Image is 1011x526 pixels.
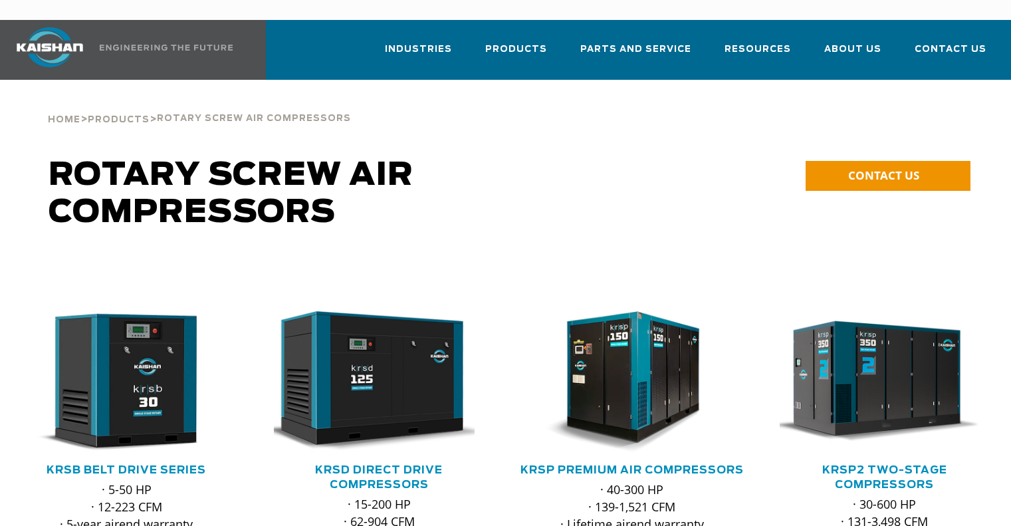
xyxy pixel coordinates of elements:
span: Contact Us [915,42,986,57]
img: Engineering the future [100,45,233,51]
div: krsd125 [274,311,484,453]
span: Rotary Screw Air Compressors [157,114,351,123]
span: Industries [385,42,452,57]
div: krsb30 [21,311,231,453]
a: KRSB Belt Drive Series [47,465,206,475]
div: krsp150 [527,311,737,453]
span: Products [485,42,547,57]
img: krsd125 [264,311,475,453]
a: Parts and Service [580,32,691,77]
span: Resources [725,42,791,57]
span: Rotary Screw Air Compressors [49,160,413,229]
a: KRSP2 Two-Stage Compressors [822,465,947,490]
a: Products [88,113,150,125]
img: krsp350 [770,311,980,453]
a: Industries [385,32,452,77]
img: krsb30 [11,311,222,453]
span: Products [88,116,150,124]
span: Parts and Service [580,42,691,57]
a: CONTACT US [806,161,970,191]
a: Contact Us [915,32,986,77]
a: KRSD Direct Drive Compressors [315,465,443,490]
a: Home [48,113,80,125]
div: krsp350 [780,311,990,453]
a: About Us [824,32,881,77]
a: KRSP Premium Air Compressors [520,465,744,475]
div: > > [48,80,351,130]
a: Resources [725,32,791,77]
span: CONTACT US [848,168,919,183]
span: Home [48,116,80,124]
a: Products [485,32,547,77]
img: krsp150 [517,311,728,453]
span: About Us [824,42,881,57]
